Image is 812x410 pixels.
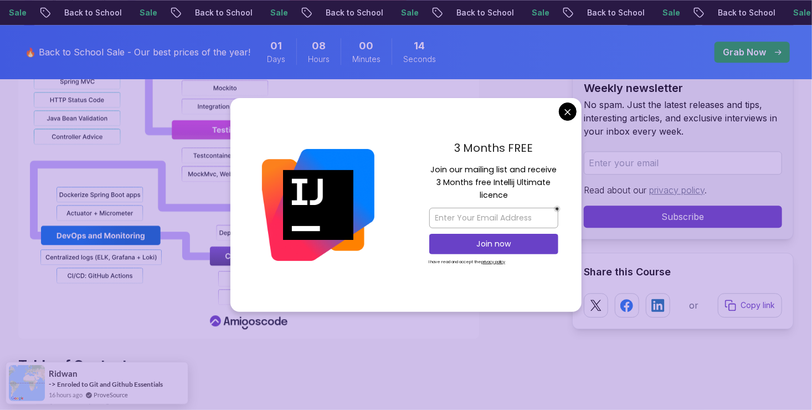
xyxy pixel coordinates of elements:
p: Sale [618,7,653,18]
span: Days [267,54,285,65]
p: Grab Now [723,45,766,59]
button: Copy link [718,293,782,317]
span: Hours [308,54,330,65]
p: Back to School [673,7,748,18]
p: Back to School [412,7,487,18]
p: Copy link [741,300,775,311]
a: privacy policy [649,184,705,196]
p: Back to School [281,7,356,18]
button: Subscribe [584,206,782,228]
img: provesource social proof notification image [9,365,45,401]
span: 14 Seconds [414,38,425,54]
input: Enter your email [584,151,782,175]
h2: Share this Course [584,264,782,280]
p: Sale [356,7,392,18]
p: Sale [487,7,522,18]
span: 0 Minutes [359,38,374,54]
p: Read about our . [584,183,782,197]
span: Seconds [403,54,436,65]
span: Minutes [352,54,381,65]
p: Back to School [542,7,618,18]
p: Sale [95,7,130,18]
span: 8 Hours [312,38,326,54]
p: Sale [748,7,784,18]
p: Back to School [19,7,95,18]
span: 16 hours ago [49,390,83,399]
a: ProveSource [94,391,128,398]
p: or [690,299,699,312]
span: ridwan [49,369,78,378]
p: 🔥 Back to School Sale - Our best prices of the year! [25,45,250,59]
p: Sale [225,7,261,18]
p: Back to School [150,7,225,18]
a: Enroled to Git and Github Essentials [57,380,163,388]
h2: Table of Contents [18,356,554,374]
p: No spam. Just the latest releases and tips, interesting articles, and exclusive interviews in you... [584,98,782,138]
h2: Weekly newsletter [584,80,782,96]
span: -> [49,380,56,388]
span: 1 Days [270,38,282,54]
